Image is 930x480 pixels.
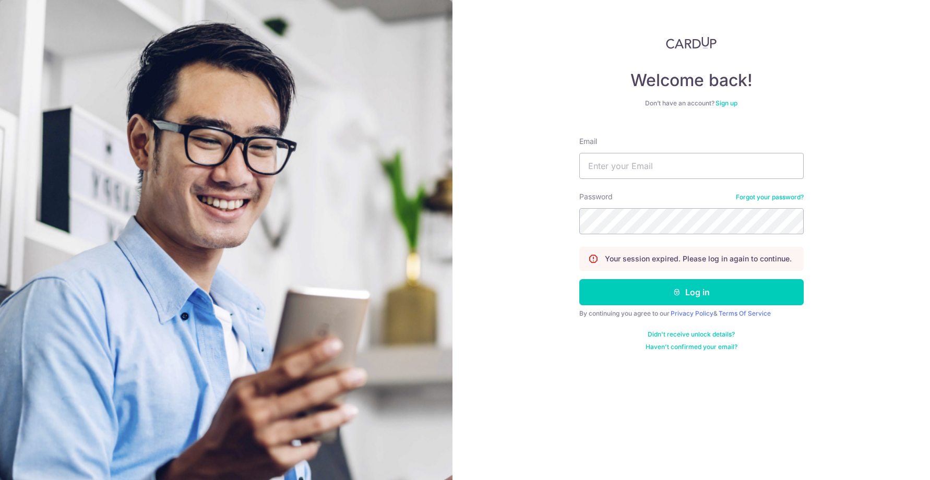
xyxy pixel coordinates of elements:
[579,309,804,318] div: By continuing you agree to our &
[646,343,737,351] a: Haven't confirmed your email?
[648,330,735,339] a: Didn't receive unlock details?
[716,99,737,107] a: Sign up
[579,279,804,305] button: Log in
[579,153,804,179] input: Enter your Email
[605,254,792,264] p: Your session expired. Please log in again to continue.
[671,309,713,317] a: Privacy Policy
[579,99,804,107] div: Don’t have an account?
[579,191,613,202] label: Password
[666,37,717,49] img: CardUp Logo
[579,70,804,91] h4: Welcome back!
[579,136,597,147] label: Email
[719,309,771,317] a: Terms Of Service
[736,193,804,201] a: Forgot your password?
